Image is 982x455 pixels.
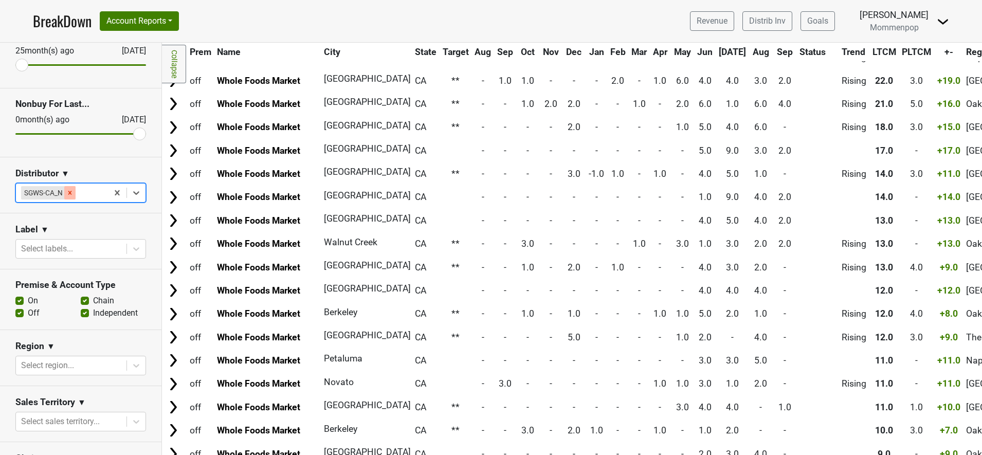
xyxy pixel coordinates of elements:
[629,43,650,61] th: Mar: activate to sort column ascending
[937,145,960,156] span: +17.0
[773,43,796,61] th: Sep: activate to sort column ascending
[940,262,958,272] span: +9.0
[659,99,661,109] span: -
[187,43,214,61] th: Prem: activate to sort column ascending
[217,355,300,366] a: Whole Foods Market
[754,145,767,156] span: 3.0
[750,43,773,61] th: Aug: activate to sort column ascending
[653,76,666,86] span: 1.0
[78,396,86,409] span: ▼
[726,285,739,296] span: 4.0
[521,262,534,272] span: 1.0
[166,166,181,181] img: Arrow right
[215,43,321,61] th: Name: activate to sort column ascending
[482,99,484,109] span: -
[754,215,767,226] span: 4.0
[659,122,661,132] span: -
[113,45,146,57] div: [DATE]
[659,215,661,226] span: -
[187,69,214,92] td: off
[21,186,64,199] div: SGWS-CA_N
[166,236,181,251] img: Arrow right
[595,76,598,86] span: -
[638,76,641,86] span: -
[875,145,893,156] span: 17.0
[504,239,506,249] span: -
[839,116,869,138] td: Rising
[937,215,960,226] span: +13.0
[676,122,689,132] span: 1.0
[415,76,426,86] span: CA
[801,11,835,31] a: Goals
[521,239,534,249] span: 3.0
[550,76,552,86] span: -
[595,122,598,132] span: -
[659,192,661,202] span: -
[726,169,739,179] span: 5.0
[568,99,580,109] span: 2.0
[754,285,767,296] span: 4.0
[653,169,666,179] span: 1.0
[15,341,44,352] h3: Region
[778,99,791,109] span: 4.0
[681,169,684,179] span: -
[935,43,963,61] th: +-: activate to sort column ascending
[550,262,552,272] span: -
[504,262,506,272] span: -
[638,122,641,132] span: -
[482,145,484,156] span: -
[616,215,619,226] span: -
[699,99,712,109] span: 6.0
[482,239,484,249] span: -
[415,239,426,249] span: CA
[699,192,712,202] span: 1.0
[562,43,586,61] th: Dec: activate to sort column ascending
[482,76,484,86] span: -
[611,169,624,179] span: 1.0
[217,262,300,272] a: Whole Foods Market
[699,169,712,179] span: 4.0
[415,122,426,132] span: CA
[659,262,661,272] span: -
[100,11,179,31] button: Account Reports
[504,145,506,156] span: -
[671,43,694,61] th: May: activate to sort column ascending
[681,192,684,202] span: -
[166,423,181,438] img: Arrow right
[166,283,181,298] img: Arrow right
[190,47,211,57] span: Prem
[217,145,300,156] a: Whole Foods Market
[784,122,786,132] span: -
[526,169,529,179] span: -
[638,145,641,156] span: -
[638,215,641,226] span: -
[166,399,181,415] img: Arrow right
[699,285,712,296] span: 4.0
[676,99,689,109] span: 2.0
[324,97,411,107] span: [GEOGRAPHIC_DATA]
[681,215,684,226] span: -
[726,215,739,226] span: 5.0
[875,122,893,132] span: 18.0
[870,43,899,61] th: LTCM: activate to sort column ascending
[166,330,181,345] img: Arrow right
[875,239,893,249] span: 13.0
[15,397,75,408] h3: Sales Territory
[839,69,869,92] td: Rising
[595,262,598,272] span: -
[726,99,739,109] span: 1.0
[499,76,512,86] span: 1.0
[187,209,214,231] td: off
[839,43,869,61] th: Trend: activate to sort column ascending
[568,169,580,179] span: 3.0
[726,122,739,132] span: 4.0
[443,47,469,57] span: Target
[754,169,767,179] span: 1.0
[842,47,865,57] span: Trend
[875,192,893,202] span: 14.0
[754,192,767,202] span: 4.0
[784,262,786,272] span: -
[589,169,604,179] span: -1.0
[15,224,38,235] h3: Label
[28,307,40,319] label: Off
